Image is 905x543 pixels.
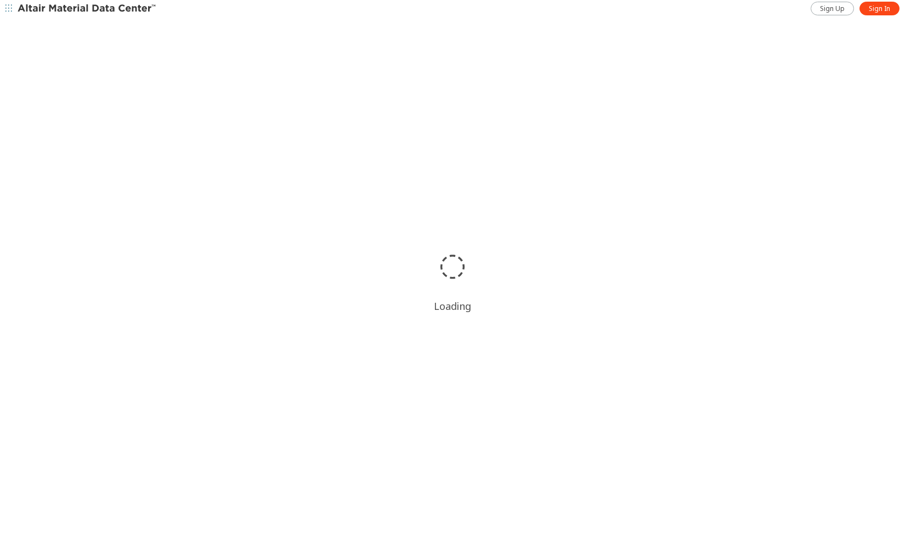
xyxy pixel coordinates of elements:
[820,4,845,13] span: Sign Up
[811,2,854,15] a: Sign Up
[859,2,900,15] a: Sign In
[434,299,471,313] div: Loading
[18,3,157,14] img: Altair Material Data Center
[869,4,890,13] span: Sign In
